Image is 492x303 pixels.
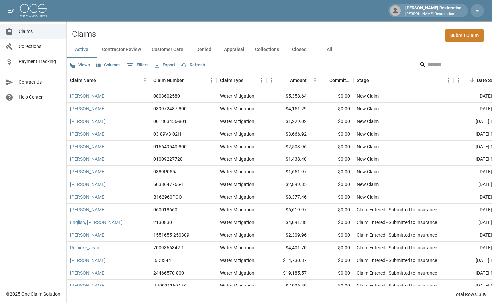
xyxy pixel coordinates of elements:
[153,60,177,70] button: Export
[267,216,310,229] div: $4,091.38
[357,219,437,226] div: Claim Entered - Submitted to Insurance
[19,43,61,50] span: Collections
[70,219,123,226] a: English, [PERSON_NAME]
[70,181,106,188] a: [PERSON_NAME]
[153,93,180,99] div: 0803602580
[357,282,437,289] div: Claim Entered - Submitted to Insurance
[20,4,47,17] img: ocs-logo-white-transparent.png
[153,181,184,188] div: 5038647766-1
[443,75,453,85] button: Menu
[220,232,254,238] div: Water Mitigation
[217,71,267,90] div: Claim Type
[405,11,461,17] p: [PERSON_NAME] Restoration
[290,71,307,90] div: Amount
[125,60,150,71] button: Show filters
[357,257,437,264] div: Claim Entered - Submitted to Insurance
[310,71,353,90] div: Committed Amount
[19,94,61,101] span: Help Center
[140,75,150,85] button: Menu
[267,103,310,115] div: $4,151.29
[310,242,353,254] div: $0.00
[281,76,290,85] button: Sort
[96,76,105,85] button: Sort
[320,76,329,85] button: Sort
[357,131,379,137] div: New Claim
[220,168,254,175] div: Water Mitigation
[70,105,106,112] a: [PERSON_NAME]
[314,42,344,58] button: All
[67,42,97,58] button: Active
[419,59,491,71] div: Search
[357,156,379,162] div: New Claim
[97,42,146,58] button: Contractor Review
[19,28,61,35] span: Claims
[220,282,254,289] div: Water Mitigation
[68,60,92,70] button: Views
[220,143,254,150] div: Water Mitigation
[267,254,310,267] div: $14,730.87
[310,128,353,141] div: $0.00
[250,42,284,58] button: Collections
[153,131,181,137] div: 03-89V3-02H
[353,71,453,90] div: Stage
[70,232,106,238] a: [PERSON_NAME]
[70,194,106,200] a: [PERSON_NAME]
[153,206,177,213] div: 060018660
[310,216,353,229] div: $0.00
[220,206,254,213] div: Water Mitigation
[153,105,187,112] div: 039972487-800
[310,204,353,216] div: $0.00
[310,103,353,115] div: $0.00
[329,71,350,90] div: Committed Amount
[357,105,379,112] div: New Claim
[267,115,310,128] div: $1,229.02
[70,143,106,150] a: [PERSON_NAME]
[94,60,122,70] button: Select columns
[184,76,193,85] button: Sort
[70,257,106,264] a: [PERSON_NAME]
[220,105,254,112] div: Water Mitigation
[153,118,187,125] div: 001303456-801
[357,244,437,251] div: Claim Entered - Submitted to Insurance
[153,270,184,276] div: 24466570-800
[67,71,150,90] div: Claim Name
[357,194,379,200] div: New Claim
[267,141,310,153] div: $2,503.96
[220,181,254,188] div: Water Mitigation
[267,242,310,254] div: $4,401.70
[357,143,379,150] div: New Claim
[220,244,254,251] div: Water Mitigation
[310,267,353,280] div: $0.00
[310,166,353,178] div: $0.00
[153,282,186,289] div: PP0021169473
[468,76,477,85] button: Sort
[4,4,17,17] button: open drawer
[445,29,484,42] a: Submit Claim
[310,178,353,191] div: $0.00
[6,291,60,297] div: © 2025 One Claim Solution
[70,206,106,213] a: [PERSON_NAME]
[310,141,353,153] div: $0.00
[19,58,61,65] span: Payment Tracking
[357,206,437,213] div: Claim Entered - Submitted to Insurance
[357,71,369,90] div: Stage
[220,71,244,90] div: Claim Type
[70,168,106,175] a: [PERSON_NAME]
[153,156,183,162] div: 01009227728
[153,219,172,226] div: 2130830
[19,79,61,86] span: Contact Us
[267,71,310,90] div: Amount
[153,168,178,175] div: 0389P055J
[357,181,379,188] div: New Claim
[67,42,492,58] div: dynamic tabs
[310,115,353,128] div: $0.00
[179,60,207,70] button: Refresh
[310,90,353,103] div: $0.00
[357,118,379,125] div: New Claim
[357,270,437,276] div: Claim Entered - Submitted to Insurance
[267,280,310,292] div: $7,096.40
[146,42,189,58] button: Customer Care
[220,93,254,99] div: Water Mitigation
[267,128,310,141] div: $3,666.92
[220,257,254,264] div: Water Mitigation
